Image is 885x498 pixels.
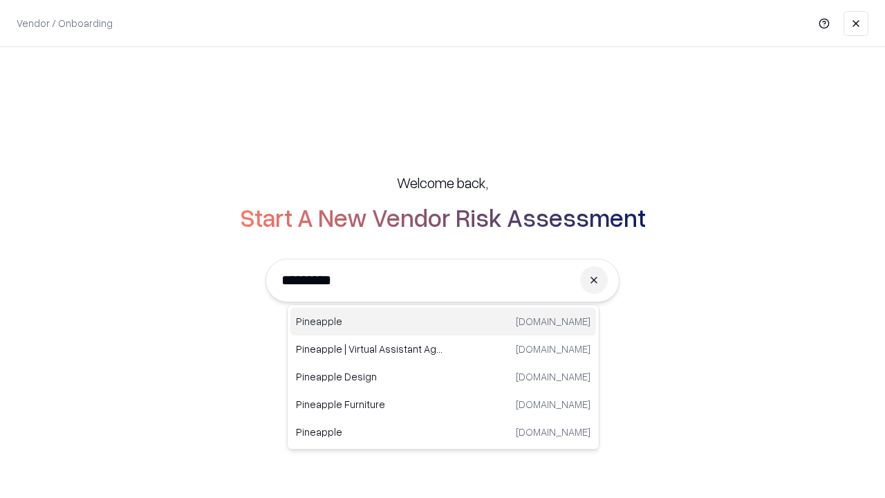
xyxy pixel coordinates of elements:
p: [DOMAIN_NAME] [516,397,590,412]
p: [DOMAIN_NAME] [516,342,590,356]
p: Vendor / Onboarding [17,16,113,30]
p: Pineapple Design [296,369,443,384]
div: Suggestions [287,304,599,450]
p: [DOMAIN_NAME] [516,314,590,329]
p: [DOMAIN_NAME] [516,425,590,439]
h5: Welcome back, [397,173,488,192]
h2: Start A New Vendor Risk Assessment [240,203,646,231]
p: [DOMAIN_NAME] [516,369,590,384]
p: Pineapple [296,314,443,329]
p: Pineapple [296,425,443,439]
p: Pineapple | Virtual Assistant Agency [296,342,443,356]
p: Pineapple Furniture [296,397,443,412]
